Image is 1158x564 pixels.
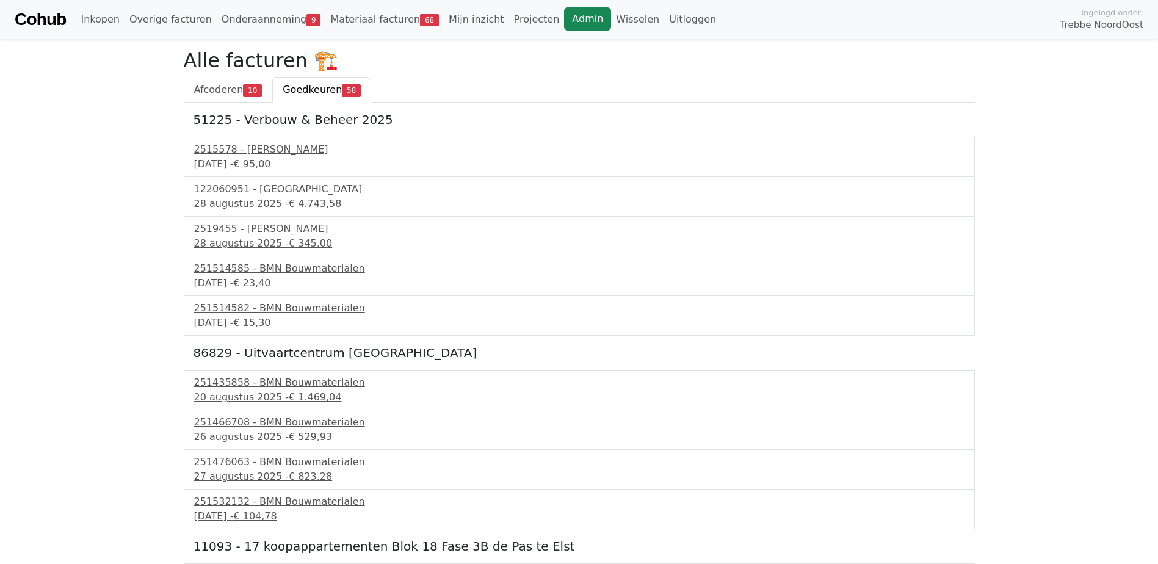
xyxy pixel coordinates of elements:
div: [DATE] - [194,316,964,330]
a: Projecten [509,7,565,32]
span: € 529,93 [289,431,332,443]
div: [DATE] - [194,157,964,172]
span: Ingelogd onder: [1081,7,1143,18]
div: 251532132 - BMN Bouwmaterialen [194,494,964,509]
h5: 86829 - Uitvaartcentrum [GEOGRAPHIC_DATA] [194,345,965,360]
a: Cohub [15,5,66,34]
a: Inkopen [76,7,124,32]
div: 122060951 - [GEOGRAPHIC_DATA] [194,182,964,197]
span: € 95,00 [233,158,270,170]
div: [DATE] - [194,509,964,524]
a: 251435858 - BMN Bouwmaterialen20 augustus 2025 -€ 1.469,04 [194,375,964,405]
span: Afcoderen [194,84,244,95]
div: 251435858 - BMN Bouwmaterialen [194,375,964,390]
a: Uitloggen [664,7,721,32]
a: 251514585 - BMN Bouwmaterialen[DATE] -€ 23,40 [194,261,964,291]
a: 251466708 - BMN Bouwmaterialen26 augustus 2025 -€ 529,93 [194,415,964,444]
span: € 1.469,04 [289,391,342,403]
a: Wisselen [611,7,664,32]
a: Afcoderen10 [184,77,273,103]
a: Materiaal facturen68 [325,7,444,32]
div: 251466708 - BMN Bouwmaterialen [194,415,964,430]
div: 26 augustus 2025 - [194,430,964,444]
div: 28 augustus 2025 - [194,236,964,251]
span: Goedkeuren [283,84,342,95]
div: 20 augustus 2025 - [194,390,964,405]
a: 2519455 - [PERSON_NAME]28 augustus 2025 -€ 345,00 [194,222,964,251]
div: 251476063 - BMN Bouwmaterialen [194,455,964,469]
span: 68 [420,14,439,26]
div: 28 augustus 2025 - [194,197,964,211]
span: € 104,78 [233,510,277,522]
a: Mijn inzicht [444,7,509,32]
span: € 345,00 [289,237,332,249]
div: 2515578 - [PERSON_NAME] [194,142,964,157]
a: 251514582 - BMN Bouwmaterialen[DATE] -€ 15,30 [194,301,964,330]
span: 58 [342,84,361,96]
span: 9 [306,14,320,26]
h2: Alle facturen 🏗️ [184,49,975,72]
div: 2519455 - [PERSON_NAME] [194,222,964,236]
span: € 823,28 [289,471,332,482]
a: 122060951 - [GEOGRAPHIC_DATA]28 augustus 2025 -€ 4.743,58 [194,182,964,211]
a: 251532132 - BMN Bouwmaterialen[DATE] -€ 104,78 [194,494,964,524]
a: 2515578 - [PERSON_NAME][DATE] -€ 95,00 [194,142,964,172]
a: Overige facturen [125,7,217,32]
a: Goedkeuren58 [272,77,371,103]
a: Admin [564,7,611,31]
a: 251476063 - BMN Bouwmaterialen27 augustus 2025 -€ 823,28 [194,455,964,484]
div: 251514582 - BMN Bouwmaterialen [194,301,964,316]
span: € 23,40 [233,277,270,289]
span: € 4.743,58 [289,198,342,209]
div: 251514585 - BMN Bouwmaterialen [194,261,964,276]
div: [DATE] - [194,276,964,291]
span: Trebbe NoordOost [1060,18,1143,32]
h5: 11093 - 17 koopappartementen Blok 18 Fase 3B de Pas te Elst [194,539,965,554]
h5: 51225 - Verbouw & Beheer 2025 [194,112,965,127]
span: € 15,30 [233,317,270,328]
span: 10 [243,84,262,96]
div: 27 augustus 2025 - [194,469,964,484]
a: Onderaanneming9 [217,7,326,32]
